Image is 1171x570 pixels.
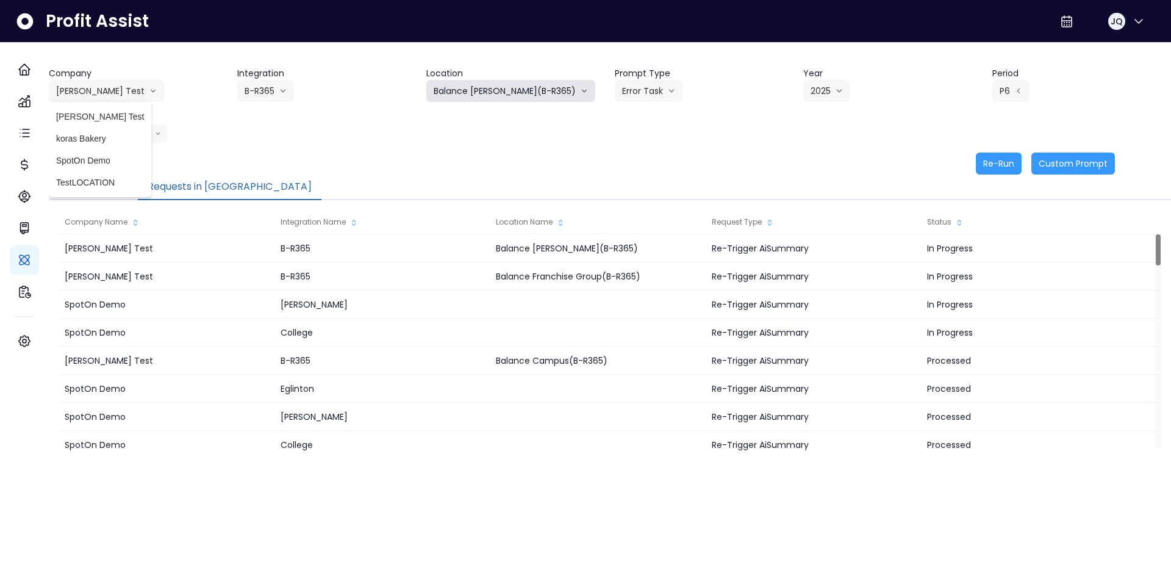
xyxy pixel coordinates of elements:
[274,262,490,290] div: B-R365
[59,234,274,262] div: [PERSON_NAME] Test
[803,67,982,80] header: Year
[490,262,705,290] div: Balance Franchise Group(B-R365)
[976,153,1022,175] button: Re-Run
[426,80,595,102] button: Balance [PERSON_NAME](B-R365)arrow down line
[921,375,1136,403] div: Processed
[921,319,1136,347] div: In Progress
[274,431,490,459] div: College
[56,110,144,123] span: [PERSON_NAME] Test
[921,403,1136,431] div: Processed
[274,319,490,347] div: College
[765,218,775,228] svg: sort
[706,290,921,319] div: Re-Trigger AiSummary
[490,347,705,375] div: Balance Campus(B-R365)
[921,347,1136,375] div: Processed
[706,431,921,459] div: Re-Trigger AiSummary
[59,210,274,234] div: Company Name
[49,102,151,197] ul: [PERSON_NAME] Testarrow down line
[921,210,1136,234] div: Status
[274,234,490,262] div: B-R365
[706,375,921,403] div: Re-Trigger AiSummary
[803,80,850,102] button: 2025arrow down line
[615,67,793,80] header: Prompt Type
[556,218,565,228] svg: sort
[1111,15,1123,27] span: JQ
[581,85,588,97] svg: arrow down line
[954,218,964,228] svg: sort
[274,403,490,431] div: [PERSON_NAME]
[131,218,140,228] svg: sort
[237,67,416,80] header: Integration
[706,319,921,347] div: Re-Trigger AiSummary
[274,347,490,375] div: B-R365
[138,175,321,200] button: Requests in [GEOGRAPHIC_DATA]
[56,154,144,167] span: SpotOn Demo
[426,67,605,80] header: Location
[992,67,1171,80] header: Period
[836,85,843,97] svg: arrow down line
[274,290,490,319] div: [PERSON_NAME]
[274,375,490,403] div: Eglinton
[59,347,274,375] div: [PERSON_NAME] Test
[921,262,1136,290] div: In Progress
[1015,85,1022,97] svg: arrow left line
[706,403,921,431] div: Re-Trigger AiSummary
[1031,153,1115,175] button: Custom Prompt
[56,132,144,145] span: koras Bakery
[921,234,1136,262] div: In Progress
[706,234,921,262] div: Re-Trigger AiSummary
[921,431,1136,459] div: Processed
[668,85,675,97] svg: arrow down line
[279,85,287,97] svg: arrow down line
[490,234,705,262] div: Balance [PERSON_NAME](B-R365)
[149,85,157,97] svg: arrow down line
[237,80,294,102] button: B-R365arrow down line
[56,176,144,189] span: TestLOCATION
[49,80,164,102] button: [PERSON_NAME] Testarrow down line
[59,431,274,459] div: SpotOn Demo
[706,210,921,234] div: Request Type
[155,128,161,140] svg: arrow down line
[490,210,705,234] div: Location Name
[46,10,149,32] span: Profit Assist
[349,218,359,228] svg: sort
[274,210,490,234] div: Integration Name
[615,80,682,102] button: Error Taskarrow down line
[59,290,274,319] div: SpotOn Demo
[59,403,274,431] div: SpotOn Demo
[921,290,1136,319] div: In Progress
[992,80,1030,102] button: P6arrow left line
[706,347,921,375] div: Re-Trigger AiSummary
[49,67,227,80] header: Company
[59,262,274,290] div: [PERSON_NAME] Test
[59,319,274,347] div: SpotOn Demo
[706,262,921,290] div: Re-Trigger AiSummary
[59,375,274,403] div: SpotOn Demo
